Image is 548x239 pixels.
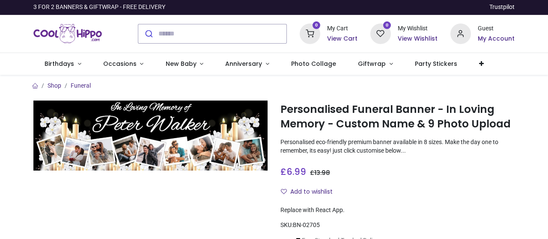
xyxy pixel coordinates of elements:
span: New Baby [166,59,197,68]
a: 0 [300,30,320,36]
span: BN-02705 [293,221,320,228]
span: 13.98 [314,168,330,177]
div: SKU: [280,221,515,230]
a: 0 [370,30,391,36]
p: Personalised eco-friendly premium banner available in 8 sizes. Make the day one to remember, its ... [280,138,515,155]
span: Occasions [103,59,137,68]
sup: 0 [313,21,321,30]
div: My Cart [327,24,357,33]
img: Personalised Funeral Banner - In Loving Memory - Custom Name & 9 Photo Upload [33,100,268,171]
button: Submit [138,24,158,43]
span: Birthdays [45,59,74,68]
i: Add to wishlist [281,189,287,195]
div: Replace with React App. [280,206,515,215]
a: Giftwrap [347,53,404,75]
span: Anniversary [225,59,262,68]
a: Shop [48,82,61,89]
a: My Account [478,35,515,43]
span: Giftwrap [358,59,386,68]
a: Anniversary [214,53,280,75]
a: New Baby [155,53,214,75]
a: View Cart [327,35,357,43]
span: 6.99 [286,165,306,178]
div: Guest [478,24,515,33]
a: Funeral [71,82,91,89]
a: Trustpilot [489,3,515,12]
button: Add to wishlistAdd to wishlist [280,185,340,199]
span: £ [280,165,306,178]
a: Logo of Cool Hippo [33,22,102,46]
img: Cool Hippo [33,22,102,46]
span: £ [310,168,330,177]
a: Occasions [92,53,155,75]
div: 3 FOR 2 BANNERS & GIFTWRAP - FREE DELIVERY [33,3,165,12]
h1: Personalised Funeral Banner - In Loving Memory - Custom Name & 9 Photo Upload [280,102,515,132]
sup: 0 [383,21,391,30]
span: Photo Collage [291,59,336,68]
span: Party Stickers [415,59,457,68]
div: My Wishlist [398,24,438,33]
a: View Wishlist [398,35,438,43]
a: Birthdays [33,53,92,75]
